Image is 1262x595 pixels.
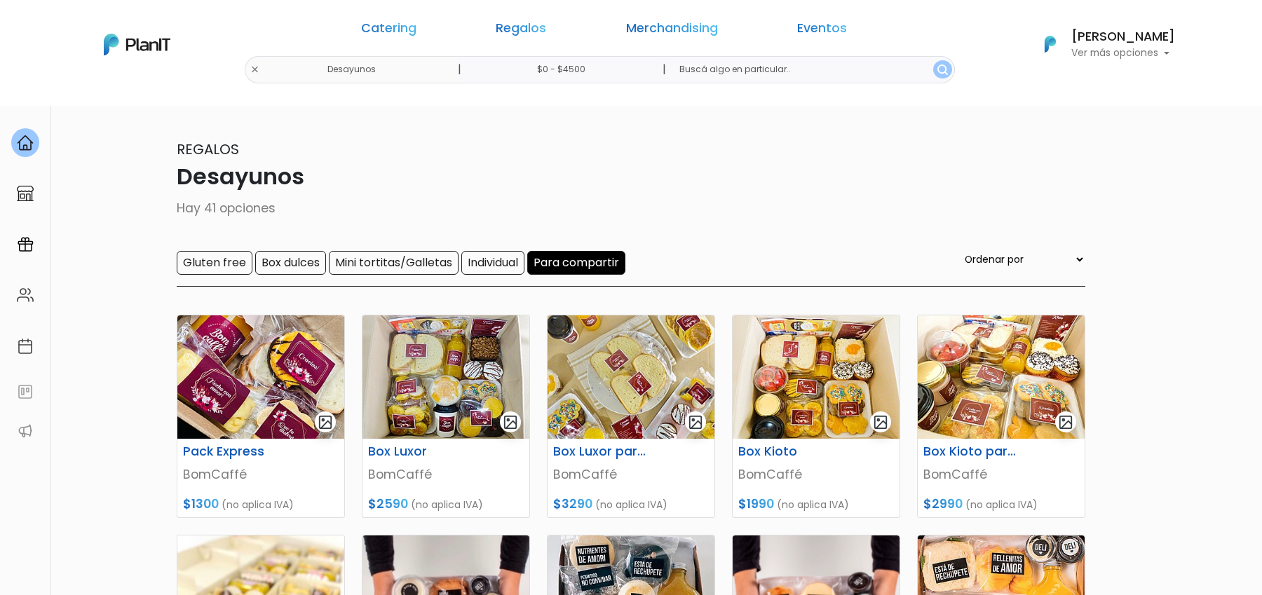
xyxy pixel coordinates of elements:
img: PlanIt Logo [1035,29,1066,60]
p: Regalos [177,139,1085,160]
img: search_button-432b6d5273f82d61273b3651a40e1bd1b912527efae98b1b7a1b2c0702e16a8d.svg [937,64,948,75]
p: BomCaffé [183,465,339,484]
img: home-e721727adea9d79c4d83392d1f703f7f8bce08238fde08b1acbfd93340b81755.svg [17,135,34,151]
span: $2990 [923,495,963,512]
h6: Box Luxor [360,444,475,459]
img: marketplace-4ceaa7011d94191e9ded77b95e3339b90024bf715f7c57f8cf31f2d8c509eaba.svg [17,185,34,202]
h6: Box Kioto para 2 [915,444,1030,459]
a: Merchandising [626,22,718,39]
span: $3290 [553,495,592,512]
p: Desayunos [177,160,1085,193]
span: (no aplica IVA) [965,498,1038,512]
p: Ver más opciones [1071,48,1175,58]
img: gallery-light [318,414,334,430]
img: people-662611757002400ad9ed0e3c099ab2801c6687ba6c219adb57efc949bc21e19d.svg [17,287,34,303]
span: (no aplica IVA) [595,498,667,512]
img: gallery-light [688,414,704,430]
h6: Box Kioto [730,444,845,459]
img: partners-52edf745621dab592f3b2c58e3bca9d71375a7ef29c3b500c9f145b62cc070d4.svg [17,423,34,439]
img: gallery-light [503,414,519,430]
a: gallery-light Box Kioto para 2 BomCaffé $2990 (no aplica IVA) [917,315,1085,518]
input: Buscá algo en particular.. [668,56,955,83]
input: Individual [461,251,524,275]
span: (no aplica IVA) [411,498,483,512]
img: feedback-78b5a0c8f98aac82b08bfc38622c3050aee476f2c9584af64705fc4e61158814.svg [17,383,34,400]
h6: Pack Express [175,444,290,459]
span: (no aplica IVA) [777,498,849,512]
p: | [458,61,461,78]
p: | [663,61,666,78]
input: Box dulces [255,251,326,275]
img: calendar-87d922413cdce8b2cf7b7f5f62616a5cf9e4887200fb71536465627b3292af00.svg [17,338,34,355]
img: thumb_Box_Luxor.jpg [362,315,529,439]
button: PlanIt Logo [PERSON_NAME] Ver más opciones [1026,26,1175,62]
input: Gluten free [177,251,252,275]
img: campaigns-02234683943229c281be62815700db0a1741e53638e28bf9629b52c665b00959.svg [17,236,34,253]
p: BomCaffé [553,465,709,484]
input: Mini tortitas/Galletas [329,251,459,275]
img: close-6986928ebcb1d6c9903e3b54e860dbc4d054630f23adef3a32610726dff6a82b.svg [250,65,259,74]
a: Catering [361,22,416,39]
img: thumb_PHOTO-2021-06-26-20-05-35__1_.jpg [733,315,900,439]
span: $1300 [183,495,219,512]
a: gallery-light Box Luxor BomCaffé $2590 (no aplica IVA) [362,315,530,518]
a: gallery-light Box Kioto BomCaffé $1990 (no aplica IVA) [732,315,900,518]
a: Regalos [496,22,546,39]
img: gallery-light [873,414,889,430]
a: gallery-light Box Luxor para 2 BomCaffé $3290 (no aplica IVA) [547,315,715,518]
p: BomCaffé [738,465,894,484]
h6: [PERSON_NAME] [1071,31,1175,43]
p: Hay 41 opciones [177,199,1085,217]
a: Eventos [797,22,847,39]
span: (no aplica IVA) [222,498,294,512]
img: PlanIt Logo [104,34,170,55]
img: thumb_PHOTO-2021-06-26-20-05-35.jpg [918,315,1085,439]
span: $2590 [368,495,408,512]
p: BomCaffé [368,465,524,484]
img: thumb_box_luxor_para_2.jpg [548,315,714,439]
p: BomCaffé [923,465,1079,484]
span: $1990 [738,495,774,512]
img: thumb_Pack_express.jpg [177,315,344,439]
input: Para compartir [527,251,625,275]
img: gallery-light [1058,414,1074,430]
a: gallery-light Pack Express BomCaffé $1300 (no aplica IVA) [177,315,345,518]
h6: Box Luxor para 2 [545,444,660,459]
